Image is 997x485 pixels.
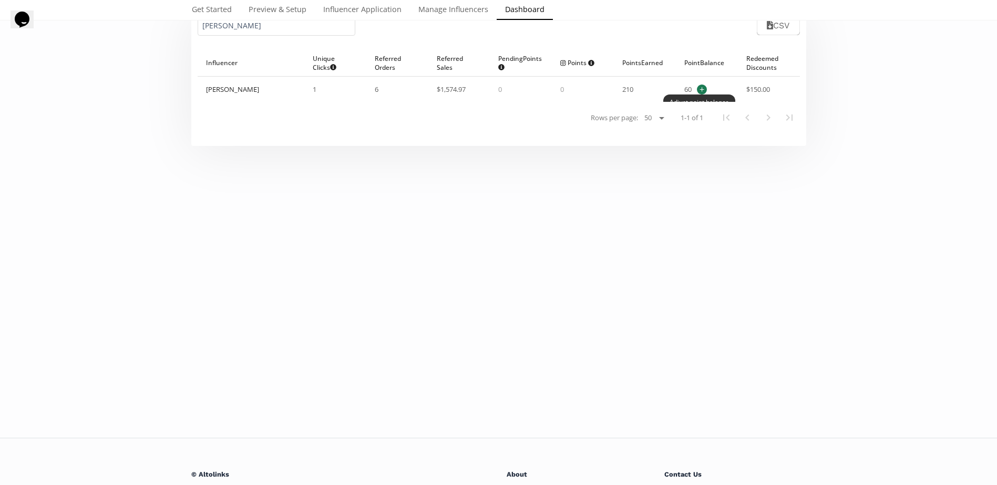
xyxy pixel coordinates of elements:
[757,16,799,35] button: CSV
[313,85,316,94] span: 1
[622,49,667,76] div: Points Earned
[591,113,638,123] span: Rows per page:
[11,10,44,42] iframe: chat widget
[375,49,420,76] div: Referred Orders
[437,49,482,76] div: Referred Sales
[640,112,668,124] select: Rows per page:
[206,85,259,94] div: [PERSON_NAME]
[375,85,378,94] span: 6
[498,85,502,94] span: 0
[716,107,737,128] button: First Page
[622,85,633,94] span: 210
[663,94,735,110] div: Adjust point balance
[437,85,466,94] span: $ 1,574.97
[746,49,792,76] div: Redeemed Discounts
[560,58,594,67] span: Points
[779,107,800,128] button: Last Page
[697,85,707,94] span: +
[746,85,770,94] span: $ 150.00
[684,49,729,76] div: Point Balance
[198,16,355,36] input: Search by name or handle...
[737,107,758,128] button: Previous Page
[560,85,564,94] span: 0
[681,113,703,123] span: 1-1 of 1
[313,54,350,72] span: Unique Clicks
[498,54,542,72] span: Pending Points
[206,49,296,76] div: Influencer
[684,85,692,94] span: 60
[758,107,779,128] button: Next Page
